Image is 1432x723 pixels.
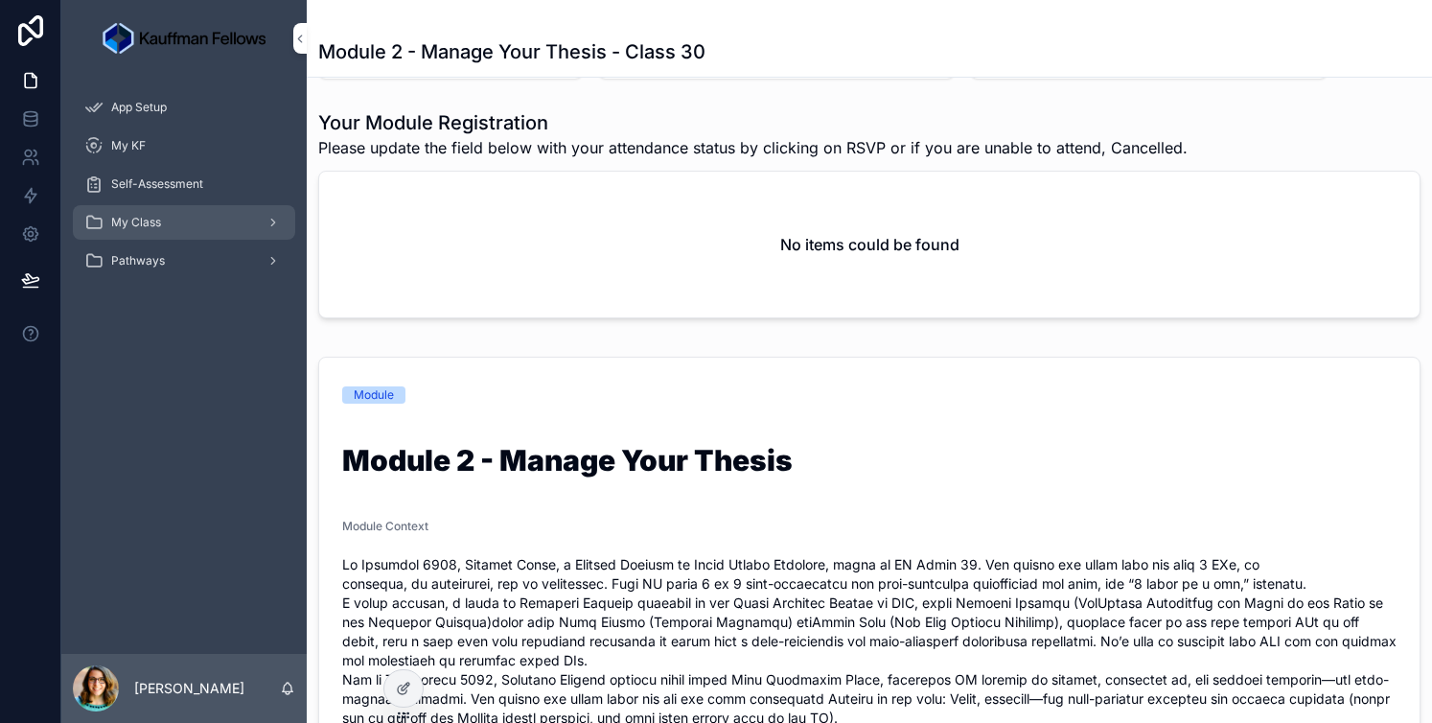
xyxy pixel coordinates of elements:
h1: Your Module Registration [318,109,1188,136]
span: Self-Assessment [111,176,203,192]
img: App logo [103,23,266,54]
div: Module [354,386,394,404]
span: My KF [111,138,146,153]
a: App Setup [73,90,295,125]
h1: Module 2 - Manage Your Thesis - Class 30 [318,38,705,65]
span: Please update the field below with your attendance status by clicking on RSVP or if you are unabl... [318,136,1188,159]
p: [PERSON_NAME] [134,679,244,698]
h1: Module 2 - Manage Your Thesis [342,446,1397,482]
span: My Class [111,215,161,230]
h2: No items could be found [780,233,959,256]
div: scrollable content [61,77,307,303]
a: My Class [73,205,295,240]
span: App Setup [111,100,167,115]
span: Module Context [342,519,428,533]
a: My KF [73,128,295,163]
a: Self-Assessment [73,167,295,201]
span: Pathways [111,253,165,268]
a: Pathways [73,244,295,278]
